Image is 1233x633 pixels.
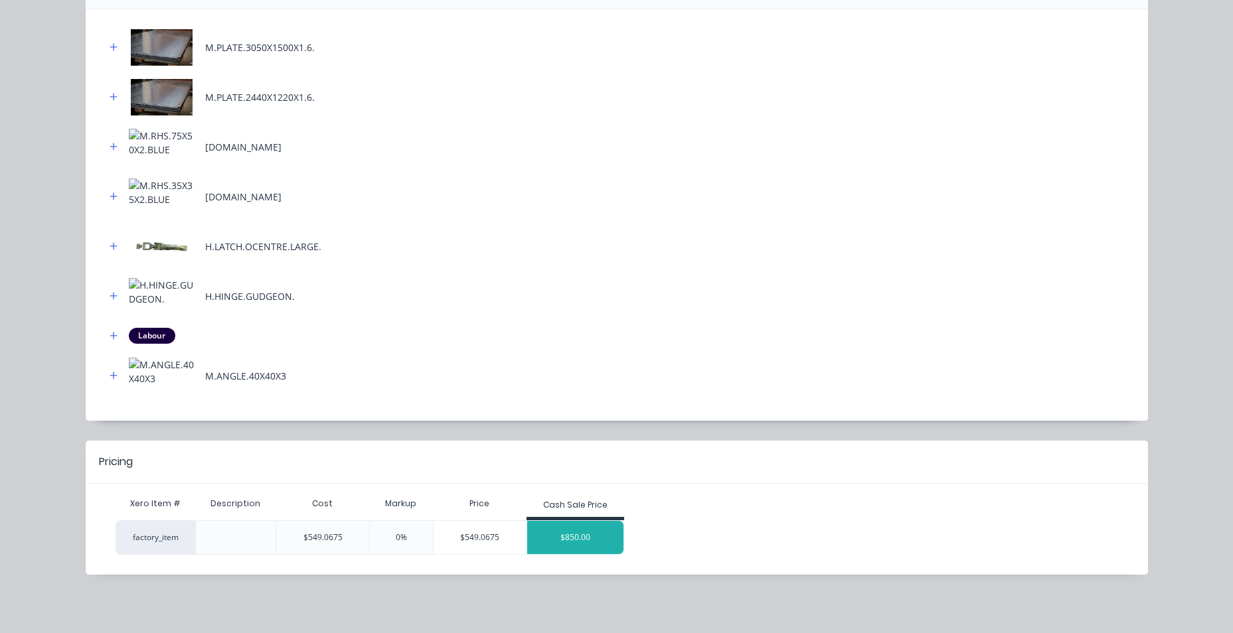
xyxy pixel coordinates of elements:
div: $549.0675 [434,521,527,554]
img: M.ANGLE.40X40X3 [129,358,195,394]
img: M.PLATE.2440X1220X1.6. [129,79,195,115]
div: factory_item [116,520,195,555]
div: Description [200,487,271,520]
div: Cash Sale Price [543,499,608,511]
div: H.HINGE.GUDGEON. [205,289,295,303]
div: $850.00 [527,521,624,554]
div: Labour [129,328,175,344]
img: H.HINGE.GUDGEON. [129,278,195,315]
img: M.RHS.35X35X2.BLUE [129,178,195,215]
div: Cost [276,490,369,517]
div: M.PLATE.3050X1500X1.6. [205,40,315,54]
div: H.LATCH.OCENTRE.LARGE. [205,240,321,253]
div: $549.0675 [276,520,369,555]
div: Pricing [99,454,133,470]
div: Markup [369,490,433,517]
div: 0% [369,520,433,555]
div: [DOMAIN_NAME] [205,190,282,204]
img: M.RHS.75X50X2.BLUE [129,129,195,165]
img: M.PLATE.3050X1500X1.6. [129,29,195,66]
div: Xero Item # [116,490,195,517]
div: Price [433,490,527,517]
div: M.ANGLE.40X40X3 [205,369,286,383]
div: M.PLATE.2440X1220X1.6. [205,90,315,104]
div: [DOMAIN_NAME] [205,140,282,154]
img: H.LATCH.OCENTRE.LARGE. [129,228,195,265]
